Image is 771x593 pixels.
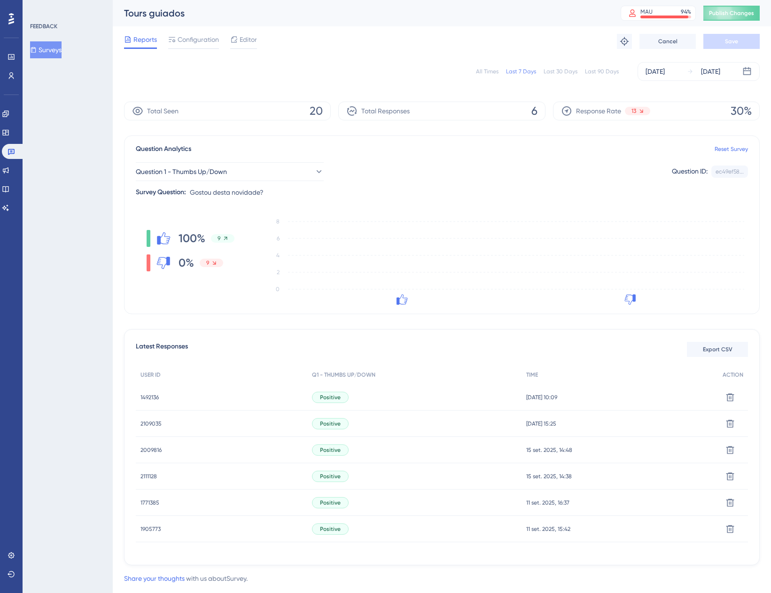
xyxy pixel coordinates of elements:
span: Response Rate [576,105,621,117]
span: 2111128 [140,473,157,480]
span: Positive [320,420,341,427]
a: Reset Survey [715,145,748,153]
span: Question 1 - Thumbs Up/Down [136,166,227,177]
span: 15 set. 2025, 14:48 [526,446,572,454]
span: 15 set. 2025, 14:38 [526,473,572,480]
tspan: 2 [277,269,280,276]
span: Editor [240,34,257,45]
span: USER ID [140,371,161,379]
tspan: 8 [276,218,280,225]
span: 11 set. 2025, 15:42 [526,525,570,533]
span: Positive [320,394,341,401]
span: 1771385 [140,499,159,506]
tspan: 0 [276,286,280,293]
div: Last 90 Days [585,68,619,75]
span: Positive [320,525,341,533]
div: 94 % [681,8,691,16]
span: 20 [310,103,323,119]
span: ACTION [723,371,743,379]
span: Export CSV [703,346,732,353]
span: 1905773 [140,525,161,533]
span: 2009816 [140,446,162,454]
tspan: 4 [276,252,280,259]
span: Positive [320,446,341,454]
span: 1492136 [140,394,159,401]
span: 9 [206,259,209,267]
button: Question 1 - Thumbs Up/Down [136,162,324,181]
span: 100% [179,231,205,246]
span: 11 set. 2025, 16:37 [526,499,569,506]
button: Export CSV [687,342,748,357]
div: [DATE] [701,66,720,77]
span: Save [725,38,738,45]
span: TIME [526,371,538,379]
button: Surveys [30,41,62,58]
div: MAU [640,8,653,16]
span: Positive [320,473,341,480]
span: 9 [218,235,220,242]
div: ec49ef58... [716,168,744,175]
div: Last 7 Days [506,68,536,75]
div: Last 30 Days [544,68,577,75]
span: [DATE] 15:25 [526,420,556,427]
span: Publish Changes [709,9,754,17]
div: Tours guiados [124,7,597,20]
span: 2109035 [140,420,162,427]
span: Total Seen [147,105,179,117]
span: Q1 - THUMBS UP/DOWN [312,371,375,379]
span: 30% [731,103,752,119]
span: 0% [179,255,194,270]
span: Reports [133,34,157,45]
span: Question Analytics [136,143,191,155]
span: Cancel [658,38,678,45]
tspan: 6 [277,235,280,242]
span: 13 [631,107,636,115]
div: Question ID: [672,166,708,178]
button: Cancel [639,34,696,49]
div: Survey Question: [136,187,186,198]
span: [DATE] 10:09 [526,394,557,401]
button: Save [703,34,760,49]
div: with us about Survey . [124,573,248,584]
span: Latest Responses [136,341,188,358]
span: Configuration [178,34,219,45]
span: Total Responses [361,105,410,117]
span: Gostou desta novidade? [190,187,264,198]
div: [DATE] [646,66,665,77]
span: 6 [531,103,537,119]
a: Share your thoughts [124,575,185,582]
div: FEEDBACK [30,23,57,30]
span: Positive [320,499,341,506]
button: Publish Changes [703,6,760,21]
div: All Times [476,68,498,75]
